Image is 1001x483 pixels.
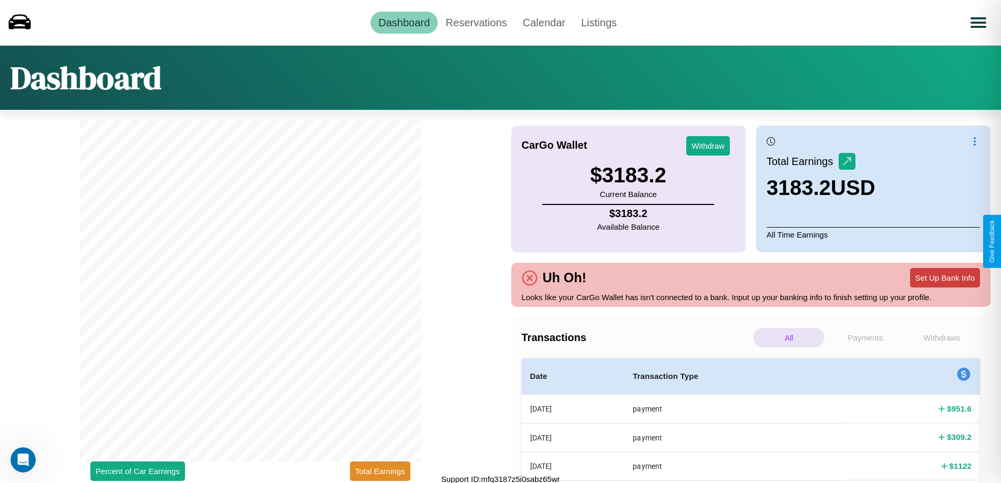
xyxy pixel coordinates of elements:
th: [DATE] [522,395,625,424]
a: Calendar [515,12,573,34]
h3: 3183.2 USD [767,176,875,200]
p: Looks like your CarGo Wallet has isn't connected to a bank. Input up your banking info to finish ... [522,290,981,304]
button: Percent of Car Earnings [90,461,185,481]
th: payment [624,395,842,424]
th: payment [624,423,842,451]
th: [DATE] [522,423,625,451]
p: Current Balance [590,187,666,201]
h4: Date [530,370,616,383]
button: Total Earnings [350,461,410,481]
h4: Transaction Type [633,370,834,383]
h4: Transactions [522,332,751,344]
h4: $ 951.6 [947,403,972,414]
h4: Uh Oh! [538,270,592,285]
h4: CarGo Wallet [522,139,587,151]
p: All Time Earnings [767,227,980,242]
h4: $ 3183.2 [597,208,659,220]
p: Withdraws [906,328,977,347]
th: payment [624,452,842,480]
th: [DATE] [522,452,625,480]
a: Listings [573,12,625,34]
iframe: Intercom live chat [11,447,36,472]
h4: $ 1122 [950,460,972,471]
button: Open menu [964,8,993,37]
button: Withdraw [686,136,730,156]
h4: $ 309.2 [947,431,972,443]
p: All [754,328,824,347]
h1: Dashboard [11,56,161,99]
p: Available Balance [597,220,659,234]
div: Give Feedback [988,220,996,263]
p: Total Earnings [767,152,839,171]
a: Reservations [438,12,515,34]
p: Payments [830,328,901,347]
a: Dashboard [370,12,438,34]
h3: $ 3183.2 [590,163,666,187]
button: Set Up Bank Info [910,268,980,287]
